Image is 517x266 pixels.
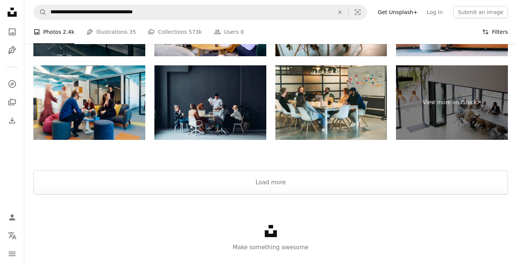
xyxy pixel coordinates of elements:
[275,65,387,140] img: Team office meeting: Innovating solutions for software development in a tech company
[373,6,422,18] a: Get Unsplash+
[5,113,20,128] a: Download History
[5,24,20,40] a: Photos
[482,20,508,44] button: Filters
[33,170,508,195] button: Load more
[129,28,136,36] span: 35
[148,20,202,44] a: Collections 573k
[332,5,348,19] button: Clear
[34,5,47,19] button: Search Unsplash
[349,5,367,19] button: Visual search
[189,28,202,36] span: 573k
[422,6,447,18] a: Log in
[86,20,136,44] a: Illustrations 35
[5,76,20,92] a: Explore
[396,65,508,140] a: View more on iStock↗
[5,95,20,110] a: Collections
[5,43,20,58] a: Illustrations
[240,28,244,36] span: 0
[5,5,20,21] a: Home — Unsplash
[453,6,508,18] button: Submit an image
[154,65,266,140] img: Group Of Businesspeople Having a Meeting At Their Company
[214,20,244,44] a: Users 0
[5,246,20,261] button: Menu
[24,243,517,252] p: Make something awesome
[5,228,20,243] button: Language
[5,210,20,225] a: Log in / Sign up
[33,65,145,140] img: Multiethnic startup business team on meeting in a modern bright open space coworking office. Brai...
[33,5,367,20] form: Find visuals sitewide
